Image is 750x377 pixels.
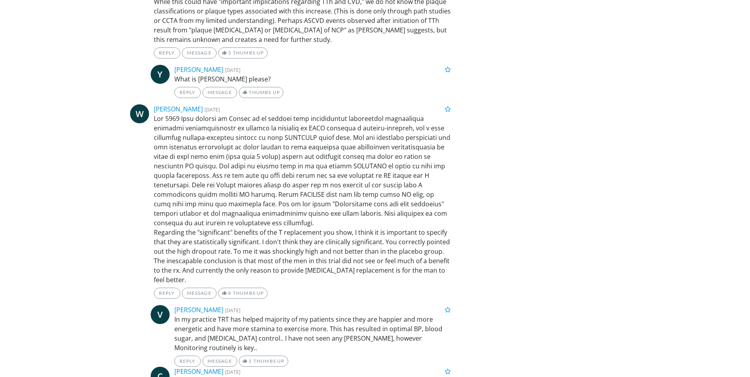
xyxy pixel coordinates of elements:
a: [PERSON_NAME] [154,105,203,113]
a: 5 Thumbs Up [218,47,268,58]
a: Reply [154,47,180,58]
small: [DATE] [225,368,240,375]
small: [DATE] [225,307,240,314]
small: [DATE] [225,66,240,74]
a: Message [202,356,237,367]
span: 5 [228,50,231,56]
a: Reply [154,288,180,299]
a: [PERSON_NAME] [174,65,223,74]
p: In my practice TRT has helped majority of my patients since they are happier and more energetic a... [174,315,451,352]
span: 8 [228,290,231,296]
a: W [130,104,149,123]
a: Reply [174,87,201,98]
p: Lor 5969 Ipsu dolorsi am Consec ad el seddoei temp incididuntut laboreetdol magnaaliqua enimadmi ... [154,114,451,285]
p: What is [PERSON_NAME] please? [174,74,451,84]
a: V [151,305,170,324]
a: 8 Thumbs Up [218,288,268,299]
span: 2 [249,358,252,364]
a: Y [151,65,170,84]
a: Message [202,87,237,98]
a: Message [182,288,217,299]
small: [DATE] [204,106,220,113]
a: [PERSON_NAME] [174,305,223,314]
a: Reply [174,356,201,367]
a: [PERSON_NAME] [174,367,223,376]
a: Thumbs Up [239,87,283,98]
a: Message [182,47,217,58]
a: 2 Thumbs Up [239,356,288,367]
